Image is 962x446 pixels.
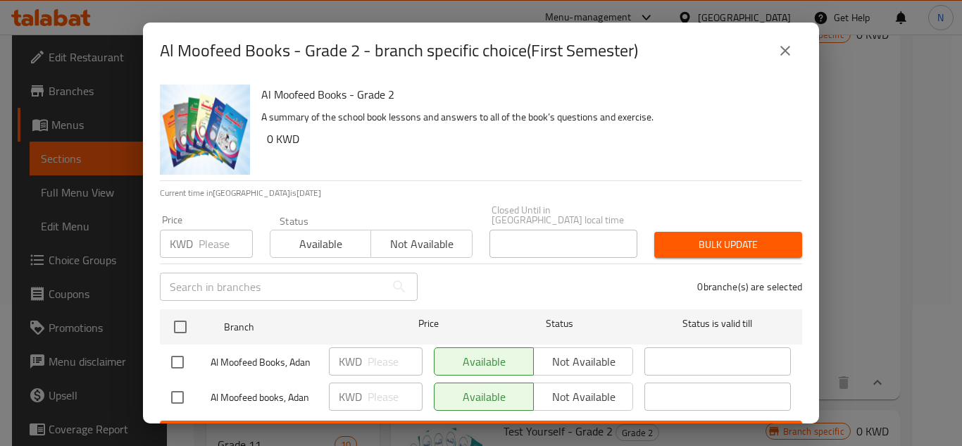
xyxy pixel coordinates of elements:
button: Available [270,230,371,258]
span: Status is valid till [644,315,791,333]
p: A summary of the school book lessons and answers to all of the book’s questions and exercise. [261,109,791,126]
span: Not available [377,234,466,254]
span: Al Moofeed books, Adan [211,389,318,407]
span: Status [487,315,633,333]
img: Al Moofeed Books - Grade 2 [160,85,250,175]
input: Search in branches [160,273,385,301]
h6: Al Moofeed Books - Grade 2 [261,85,791,104]
span: Bulk update [666,236,791,254]
button: Not available [370,230,472,258]
span: Branch [224,318,370,336]
input: Please enter price [199,230,253,258]
input: Please enter price [368,383,423,411]
button: Bulk update [654,232,802,258]
p: 0 branche(s) are selected [697,280,802,294]
input: Please enter price [368,347,423,376]
h6: 0 KWD [267,129,791,149]
span: Price [382,315,475,333]
p: KWD [339,353,362,370]
span: Available [276,234,366,254]
span: Al Moofeed Books, Adan [211,354,318,371]
p: KWD [339,388,362,405]
p: Current time in [GEOGRAPHIC_DATA] is [DATE] [160,187,802,199]
h2: Al Moofeed Books - Grade 2 - branch specific choice(First Semester) [160,39,638,62]
p: KWD [170,235,193,252]
button: close [768,34,802,68]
